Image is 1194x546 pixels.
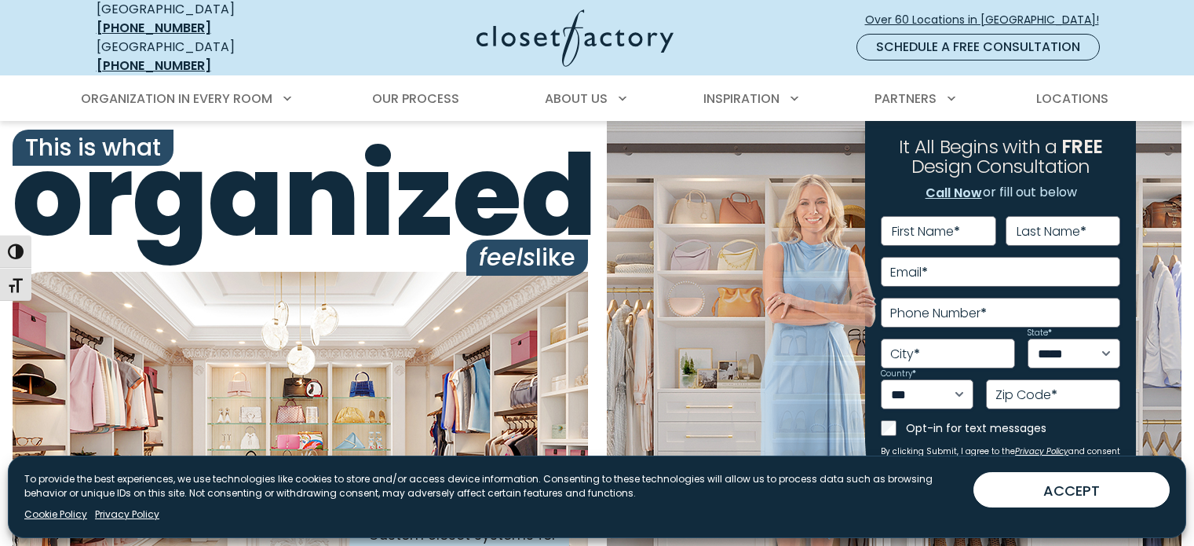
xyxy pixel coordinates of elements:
[875,90,937,108] span: Partners
[97,19,211,37] a: [PHONE_NUMBER]
[70,77,1125,121] nav: Primary Menu
[856,34,1100,60] a: Schedule a Free Consultation
[864,6,1112,34] a: Over 60 Locations in [GEOGRAPHIC_DATA]!
[97,38,324,75] div: [GEOGRAPHIC_DATA]
[865,12,1112,28] span: Over 60 Locations in [GEOGRAPHIC_DATA]!
[24,508,87,522] a: Cookie Policy
[1036,90,1108,108] span: Locations
[95,508,159,522] a: Privacy Policy
[477,9,674,67] img: Closet Factory Logo
[13,141,588,252] span: organized
[973,472,1170,508] button: ACCEPT
[24,472,961,500] p: To provide the best experiences, we use technologies like cookies to store and/or access device i...
[97,57,211,75] a: [PHONE_NUMBER]
[545,90,608,108] span: About Us
[479,240,535,274] i: feels
[703,90,780,108] span: Inspiration
[372,90,459,108] span: Our Process
[466,240,588,276] span: like
[81,90,272,108] span: Organization in Every Room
